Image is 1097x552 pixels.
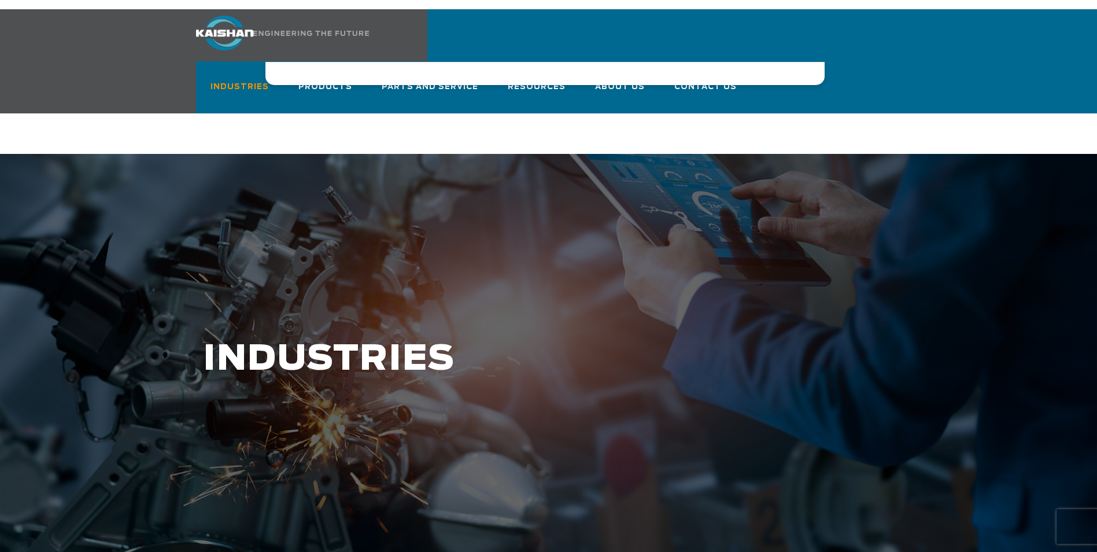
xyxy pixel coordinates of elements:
[203,340,777,379] h1: INDUSTRIES
[210,80,269,96] span: Industries
[382,72,479,113] a: Parts and Service
[196,16,253,50] img: kaishan logo
[253,31,369,36] img: Engineering the future
[298,80,353,96] span: Products
[196,9,401,61] a: Kaishan USA
[508,72,566,113] a: Resources
[674,80,737,94] span: Contact Us
[674,72,737,111] a: Contact Us
[508,80,566,96] span: Resources
[595,72,645,113] a: About Us
[382,80,479,96] span: Parts and Service
[595,80,645,96] span: About Us
[210,72,269,113] a: Industries
[298,72,353,113] a: Products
